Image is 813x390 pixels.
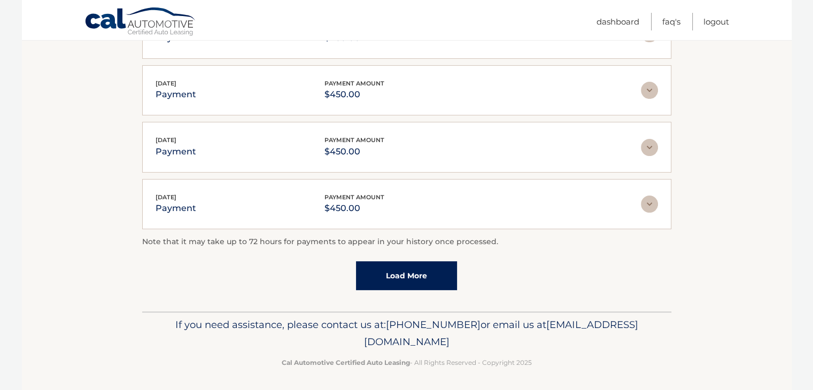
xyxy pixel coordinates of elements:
img: accordion-rest.svg [641,196,658,213]
a: Load More [356,261,457,290]
span: payment amount [324,193,384,201]
img: accordion-rest.svg [641,139,658,156]
a: FAQ's [662,13,680,30]
span: payment amount [324,80,384,87]
p: Note that it may take up to 72 hours for payments to appear in your history once processed. [142,236,671,248]
p: - All Rights Reserved - Copyright 2025 [149,357,664,368]
p: payment [156,144,196,159]
span: [EMAIL_ADDRESS][DOMAIN_NAME] [364,318,638,348]
p: $450.00 [324,87,384,102]
a: Cal Automotive [84,7,197,38]
p: If you need assistance, please contact us at: or email us at [149,316,664,350]
p: $450.00 [324,144,384,159]
p: payment [156,87,196,102]
p: payment [156,201,196,216]
strong: Cal Automotive Certified Auto Leasing [282,358,410,366]
img: accordion-rest.svg [641,82,658,99]
a: Dashboard [597,13,639,30]
span: [DATE] [156,80,176,87]
a: Logout [703,13,729,30]
span: [PHONE_NUMBER] [386,318,481,331]
p: $450.00 [324,201,384,216]
span: payment amount [324,136,384,144]
span: [DATE] [156,136,176,144]
span: [DATE] [156,193,176,201]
